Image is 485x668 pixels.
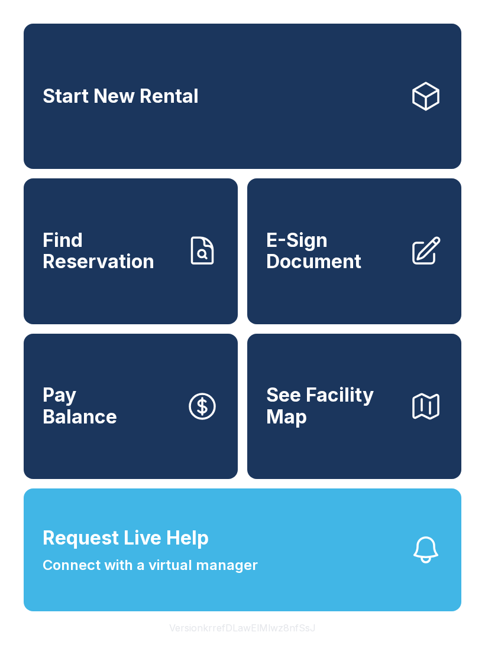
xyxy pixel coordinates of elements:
button: See Facility Map [247,334,461,479]
button: Request Live HelpConnect with a virtual manager [24,488,461,611]
button: VersionkrrefDLawElMlwz8nfSsJ [160,611,325,644]
span: E-Sign Document [266,230,400,273]
span: Pay Balance [43,384,117,428]
span: Find Reservation [43,230,176,273]
span: Start New Rental [43,86,199,107]
a: E-Sign Document [247,178,461,324]
a: Start New Rental [24,24,461,169]
a: Find Reservation [24,178,238,324]
span: Connect with a virtual manager [43,555,258,576]
button: PayBalance [24,334,238,479]
span: See Facility Map [266,384,400,428]
span: Request Live Help [43,524,209,552]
